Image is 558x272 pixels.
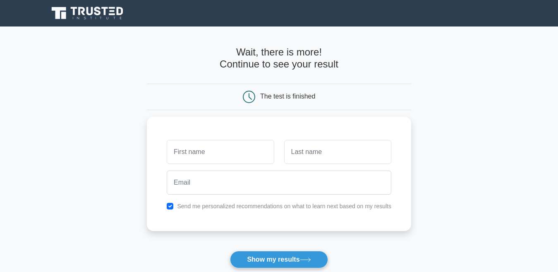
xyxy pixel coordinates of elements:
button: Show my results [230,251,328,268]
h4: Wait, there is more! Continue to see your result [147,46,411,70]
input: Last name [284,140,391,164]
input: First name [167,140,274,164]
input: Email [167,171,391,195]
label: Send me personalized recommendations on what to learn next based on my results [177,203,391,209]
div: The test is finished [260,93,315,100]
